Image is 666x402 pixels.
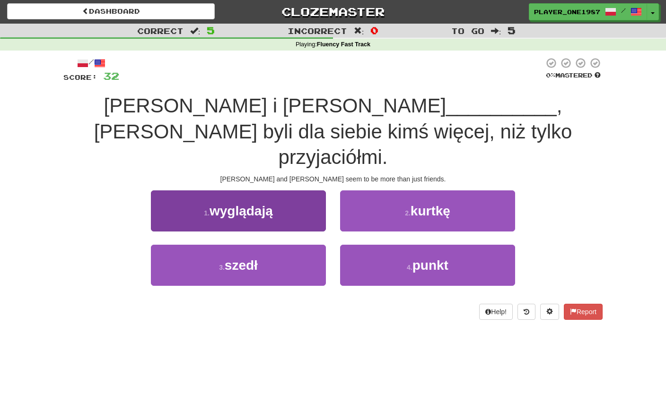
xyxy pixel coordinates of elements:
button: 2.kurtkę [340,190,515,231]
span: , [PERSON_NAME] byli dla siebie kimś więcej, niż tylko przyjaciółmi. [94,94,572,168]
button: 3.szedł [151,245,326,286]
span: 0 [370,25,378,36]
span: 5 [207,25,215,36]
button: Round history (alt+y) [517,304,535,320]
span: Correct [137,26,184,35]
button: 4.punkt [340,245,515,286]
span: __________ [446,94,557,117]
button: 1.wyglądają [151,190,326,231]
div: [PERSON_NAME] and [PERSON_NAME] seem to be more than just friends. [63,174,603,184]
span: Incorrect [288,26,347,35]
a: Player_one1987 / [529,3,647,20]
span: wyglądają [210,204,273,218]
span: 0 % [546,71,555,79]
span: To go [451,26,484,35]
span: 32 [103,70,119,82]
small: 4 . [407,264,412,271]
small: 3 . [219,264,225,271]
span: szedł [225,258,258,273]
span: punkt [412,258,448,273]
div: Mastered [544,71,603,80]
div: / [63,57,119,69]
span: 5 [508,25,516,36]
small: 1 . [204,209,210,217]
a: Clozemaster [229,3,437,20]
strong: Fluency Fast Track [317,41,370,48]
span: : [354,27,364,35]
a: Dashboard [7,3,215,19]
button: Help! [479,304,513,320]
small: 2 . [405,209,411,217]
span: [PERSON_NAME] i [PERSON_NAME] [104,94,447,117]
button: Report [564,304,603,320]
span: / [621,7,626,14]
span: : [491,27,501,35]
span: kurtkę [411,204,450,218]
span: Score: [63,73,97,81]
span: : [190,27,201,35]
span: Player_one1987 [534,8,600,16]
